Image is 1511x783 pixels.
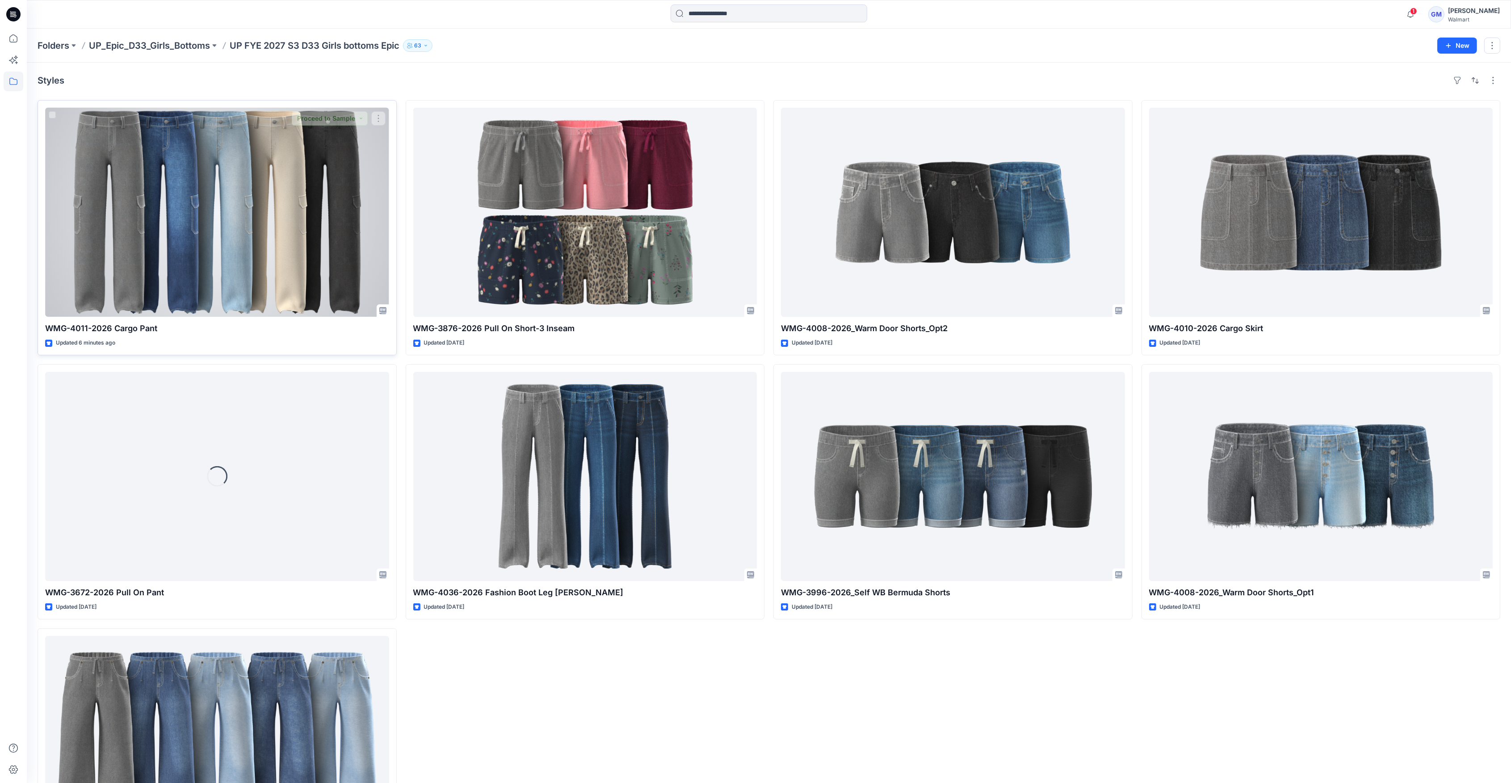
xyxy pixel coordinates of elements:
[781,108,1125,317] a: WMG-4008-2026_Warm Door Shorts_Opt2
[89,39,210,52] a: UP_Epic_D33_Girls_Bottoms
[1448,16,1500,23] div: Walmart
[781,586,1125,599] p: WMG-3996-2026_Self WB Bermuda Shorts
[1428,6,1444,22] div: GM
[781,372,1125,581] a: WMG-3996-2026_Self WB Bermuda Shorts
[792,602,832,612] p: Updated [DATE]
[413,586,757,599] p: WMG-4036-2026 Fashion Boot Leg [PERSON_NAME]
[38,39,69,52] a: Folders
[1149,322,1493,335] p: WMG-4010-2026 Cargo Skirt
[1149,372,1493,581] a: WMG-4008-2026_Warm Door Shorts_Opt1
[1437,38,1477,54] button: New
[56,338,115,348] p: Updated 6 minutes ago
[424,602,465,612] p: Updated [DATE]
[1160,602,1200,612] p: Updated [DATE]
[781,322,1125,335] p: WMG-4008-2026_Warm Door Shorts_Opt2
[413,322,757,335] p: WMG-3876-2026 Pull On Short-3 Inseam
[1448,5,1500,16] div: [PERSON_NAME]
[403,39,432,52] button: 63
[1160,338,1200,348] p: Updated [DATE]
[1149,108,1493,317] a: WMG-4010-2026 Cargo Skirt
[413,108,757,317] a: WMG-3876-2026 Pull On Short-3 Inseam
[424,338,465,348] p: Updated [DATE]
[45,108,389,317] a: WMG-4011-2026 Cargo Pant
[38,75,64,86] h4: Styles
[230,39,399,52] p: UP FYE 2027 S3 D33 Girls bottoms Epic
[56,602,97,612] p: Updated [DATE]
[45,322,389,335] p: WMG-4011-2026 Cargo Pant
[414,41,421,51] p: 63
[792,338,832,348] p: Updated [DATE]
[413,372,757,581] a: WMG-4036-2026 Fashion Boot Leg Jean
[1149,586,1493,599] p: WMG-4008-2026_Warm Door Shorts_Opt1
[45,586,389,599] p: WMG-3672-2026 Pull On Pant
[1410,8,1417,15] span: 1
